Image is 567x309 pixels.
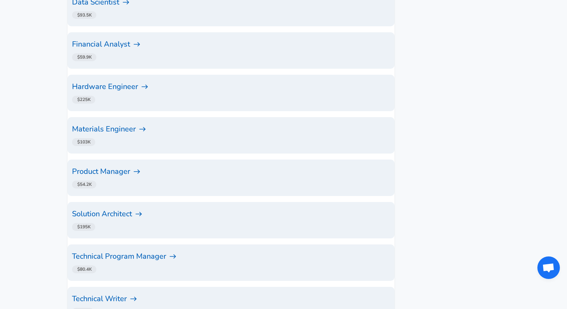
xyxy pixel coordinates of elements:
strong: $80.4K [77,266,92,272]
h6: Materials Engineer [72,123,390,135]
div: Open chat [537,256,560,279]
h6: Hardware Engineer [72,81,390,93]
a: Technical Program Manager $80.4K [72,250,390,276]
h6: Product Manager [72,166,390,178]
a: Hardware Engineer $225K [72,81,390,107]
strong: $225K [77,96,91,102]
a: Materials Engineer $103K [72,123,390,149]
strong: $93.5K [77,12,92,18]
h6: Solution Architect [72,208,390,220]
strong: $54.2K [77,181,92,187]
strong: $195K [77,224,91,230]
strong: $103K [77,139,91,145]
strong: $59.9K [77,54,92,60]
h6: Technical Writer [72,293,390,305]
a: Product Manager $54.2K [72,166,390,191]
h6: Technical Program Manager [72,250,390,262]
h6: Financial Analyst [72,38,390,50]
a: Financial Analyst $59.9K [72,38,390,64]
a: Solution Architect $195K [72,208,390,234]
